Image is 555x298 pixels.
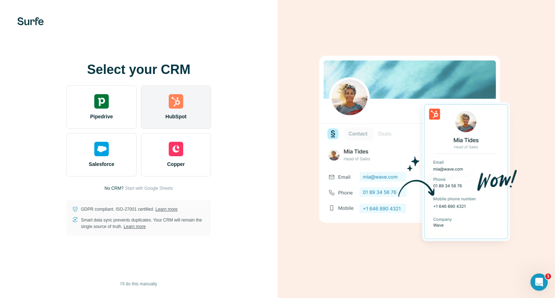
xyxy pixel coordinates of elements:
[115,279,162,289] button: I’ll do this manually
[167,161,185,168] span: Copper
[169,94,183,109] img: hubspot's logo
[125,185,173,192] button: Start with Google Sheets
[155,207,177,212] a: Learn more
[165,113,186,120] span: HubSpot
[315,44,517,254] img: HUBSPOT image
[17,17,44,25] img: Surfe's logo
[94,142,109,156] img: salesforce's logo
[81,217,205,230] p: Smart data sync prevents duplicates. Your CRM will remain the single source of truth.
[89,161,115,168] span: Salesforce
[81,206,177,212] p: GDPR compliant. ISO-27001 certified.
[90,113,113,120] span: Pipedrive
[530,273,548,291] iframe: Intercom live chat
[169,142,183,156] img: copper's logo
[545,273,551,279] span: 1
[120,281,157,287] span: I’ll do this manually
[66,62,211,77] h1: Select your CRM
[124,224,146,229] a: Learn more
[104,185,124,192] p: No CRM?
[94,94,109,109] img: pipedrive's logo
